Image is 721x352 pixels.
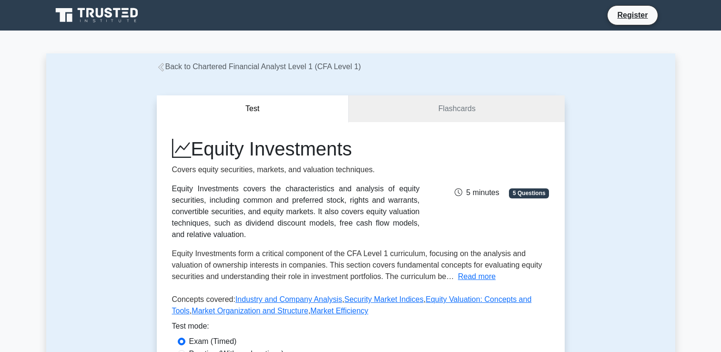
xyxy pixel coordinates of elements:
a: Register [611,9,653,21]
a: Market Efficiency [310,307,368,315]
p: Concepts covered: , , , , [172,294,549,321]
button: Test [157,95,349,123]
span: Equity Investments form a critical component of the CFA Level 1 curriculum, focusing on the analy... [172,249,542,280]
button: Read more [458,271,496,282]
a: Industry and Company Analysis [235,295,342,303]
a: Market Organization and Structure [192,307,308,315]
a: Back to Chartered Financial Analyst Level 1 (CFA Level 1) [157,62,361,71]
span: 5 Questions [509,188,549,198]
h1: Equity Investments [172,137,420,160]
div: Equity Investments covers the characteristics and analysis of equity securities, including common... [172,183,420,240]
span: 5 minutes [455,188,499,197]
div: Test mode: [172,321,549,336]
a: Security Market Indices [344,295,423,303]
a: Flashcards [349,95,564,123]
p: Covers equity securities, markets, and valuation techniques. [172,164,420,176]
label: Exam (Timed) [189,336,237,347]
